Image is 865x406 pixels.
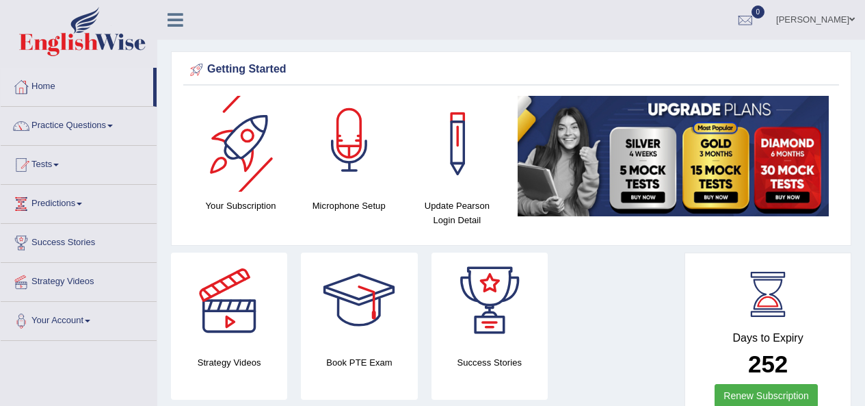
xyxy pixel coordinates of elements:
[431,355,548,370] h4: Success Stories
[171,355,287,370] h4: Strategy Videos
[194,199,288,213] h4: Your Subscription
[410,199,504,227] h4: Update Pearson Login Detail
[751,5,765,18] span: 0
[1,68,153,102] a: Home
[187,60,836,80] div: Getting Started
[1,302,157,336] a: Your Account
[1,263,157,297] a: Strategy Videos
[700,332,836,344] h4: Days to Expiry
[1,107,157,141] a: Practice Questions
[1,224,157,258] a: Success Stories
[748,351,788,377] b: 252
[518,96,829,216] img: small5.jpg
[302,199,396,213] h4: Microphone Setup
[301,355,417,370] h4: Book PTE Exam
[1,185,157,219] a: Predictions
[1,146,157,180] a: Tests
